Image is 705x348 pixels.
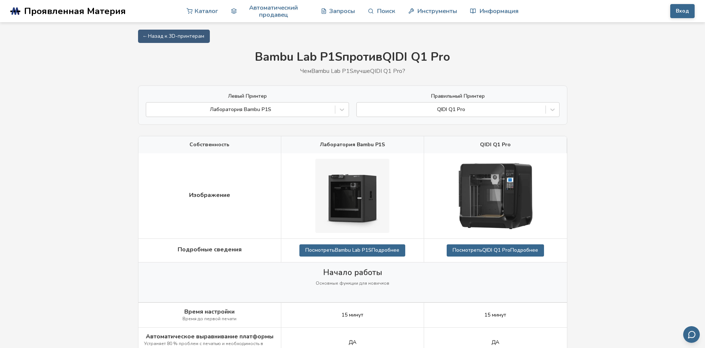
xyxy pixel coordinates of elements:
[459,163,533,229] img: QIDI Q1 Pro
[178,245,242,254] ya-tr-span: Подробные сведения
[510,247,538,254] ya-tr-span: Подробнее
[676,8,689,14] ya-tr-span: Вход
[484,311,506,318] ya-tr-span: 15 минут
[316,280,389,286] ya-tr-span: Основные функции для новичков
[370,67,402,75] ya-tr-span: QIDI Q1 Pro
[239,4,308,19] ya-tr-span: Автоматический продавец
[491,339,499,345] span: ДА
[482,247,510,254] ya-tr-span: QIDI Q1 Pro
[189,191,230,199] ya-tr-span: Изображение
[453,247,482,254] ya-tr-span: Посмотреть
[305,247,335,254] ya-tr-span: Посмотреть
[382,49,450,65] ya-tr-span: QIDI Q1 Pro
[189,141,229,148] ya-tr-span: Собственность
[24,5,126,17] ya-tr-span: Проявленная Материя
[353,67,370,75] ya-tr-span: лучше
[342,49,382,65] ya-tr-span: против
[335,247,372,254] ya-tr-span: Bambu Lab P1S
[402,67,405,75] ya-tr-span: ?
[195,7,218,14] ya-tr-span: Каталог
[480,141,511,148] ya-tr-span: QIDI Q1 Pro
[670,4,695,18] button: Вход
[315,159,389,233] img: Лаборатория Bambu P1S
[299,244,405,256] a: ПосмотретьBambu Lab P1SПодробнее
[329,7,355,14] ya-tr-span: Запросы
[150,107,151,113] input: Лаборатория Bambu P1S
[360,107,362,113] input: QIDI Q1 Pro
[431,93,485,100] ya-tr-span: Правильный Принтер
[311,67,353,75] ya-tr-span: Bambu Lab P1S
[447,244,544,256] a: ПосмотретьQIDI Q1 ProПодробнее
[144,33,204,40] ya-tr-span: ← Назад к 3D-принтерам
[146,332,273,341] ya-tr-span: Автоматическое выравнивание платформы
[300,67,311,75] ya-tr-span: Чем
[138,30,210,43] a: ← Назад к 3D-принтерам
[372,247,399,254] ya-tr-span: Подробнее
[228,93,267,100] ya-tr-span: Левый Принтер
[480,7,518,14] ya-tr-span: Информация
[182,316,236,322] ya-tr-span: Время до первой печати
[417,7,457,14] ya-tr-span: Инструменты
[377,7,395,14] ya-tr-span: Поиск
[349,339,356,346] ya-tr-span: ДА
[342,311,363,318] ya-tr-span: 15 минут
[683,326,700,343] button: Отправить отзыв по электронной почте
[184,308,235,316] ya-tr-span: Время настройки
[320,141,385,148] ya-tr-span: Лаборатория Bambu P1S
[323,267,382,278] ya-tr-span: Начало работы
[255,49,342,65] ya-tr-span: Bambu Lab P1S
